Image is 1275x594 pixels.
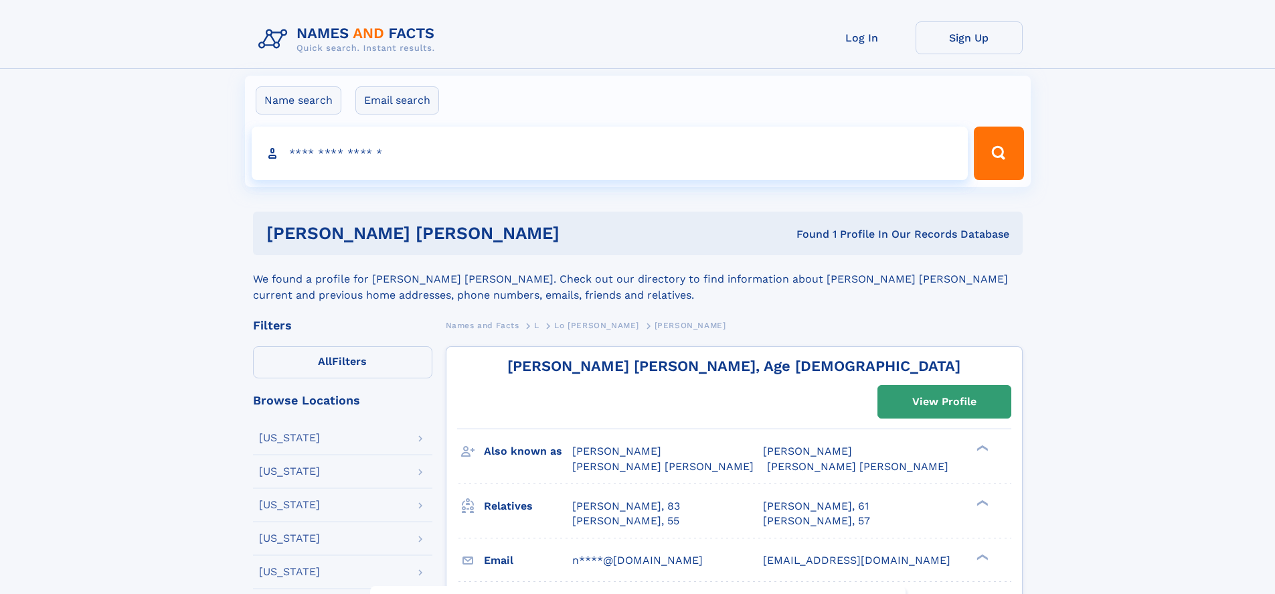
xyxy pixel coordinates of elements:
div: Browse Locations [253,394,432,406]
span: [PERSON_NAME] [PERSON_NAME] [572,460,754,473]
input: search input [252,127,968,180]
a: [PERSON_NAME] [PERSON_NAME], Age [DEMOGRAPHIC_DATA] [507,358,960,374]
a: Log In [809,21,916,54]
a: Sign Up [916,21,1023,54]
div: [US_STATE] [259,500,320,510]
a: L [534,317,539,333]
a: [PERSON_NAME], 83 [572,499,680,514]
img: Logo Names and Facts [253,21,446,58]
span: All [318,355,332,368]
h3: Also known as [484,440,572,463]
span: [PERSON_NAME] [572,445,661,457]
div: We found a profile for [PERSON_NAME] [PERSON_NAME]. Check out our directory to find information a... [253,255,1023,303]
button: Search Button [974,127,1023,180]
span: [PERSON_NAME] [655,321,726,330]
a: Names and Facts [446,317,519,333]
div: Found 1 Profile In Our Records Database [678,227,1009,242]
label: Name search [256,86,341,115]
a: [PERSON_NAME], 57 [763,514,870,528]
a: [PERSON_NAME], 55 [572,514,679,528]
div: ❯ [973,444,989,453]
a: Lo [PERSON_NAME] [554,317,639,333]
div: Filters [253,319,432,331]
div: ❯ [973,552,989,561]
div: View Profile [912,386,976,417]
div: [US_STATE] [259,533,320,544]
span: [PERSON_NAME] [PERSON_NAME] [767,460,948,473]
a: [PERSON_NAME], 61 [763,499,869,514]
span: L [534,321,539,330]
h1: [PERSON_NAME] [PERSON_NAME] [266,225,678,242]
span: [EMAIL_ADDRESS][DOMAIN_NAME] [763,554,950,567]
a: View Profile [878,386,1011,418]
div: ❯ [973,498,989,507]
label: Filters [253,346,432,378]
div: [US_STATE] [259,466,320,477]
span: [PERSON_NAME] [763,445,852,457]
h3: Relatives [484,495,572,518]
h3: Email [484,549,572,572]
div: [US_STATE] [259,433,320,443]
span: Lo [PERSON_NAME] [554,321,639,330]
label: Email search [355,86,439,115]
div: [US_STATE] [259,567,320,577]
